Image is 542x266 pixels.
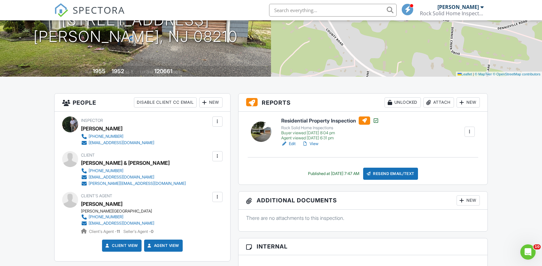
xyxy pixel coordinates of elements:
a: [PHONE_NUMBER] [81,168,186,174]
a: SPECTORA [54,9,125,22]
span: Client [81,153,95,157]
div: Rock Solid Home Inspections [281,125,379,130]
div: [EMAIL_ADDRESS][DOMAIN_NAME] [89,221,154,226]
div: [PERSON_NAME][EMAIL_ADDRESS][DOMAIN_NAME] [89,181,186,186]
div: [EMAIL_ADDRESS][DOMAIN_NAME] [89,140,154,145]
input: Search everything... [269,4,397,17]
h1: [STREET_ADDRESS] [PERSON_NAME], NJ 08210 [33,12,238,45]
div: [PERSON_NAME][GEOGRAPHIC_DATA] [81,209,159,214]
a: Leaflet [458,72,472,76]
div: Buyer viewed [DATE] 8:04 pm [281,130,379,136]
a: [PERSON_NAME][EMAIL_ADDRESS][DOMAIN_NAME] [81,180,186,187]
div: New [457,97,480,108]
div: [PHONE_NUMBER] [89,134,123,139]
div: Attach [423,97,454,108]
a: © OpenStreetMap contributors [493,72,540,76]
span: Inspector [81,118,103,123]
div: Agent viewed [DATE] 6:31 pm [281,136,379,141]
div: 120661 [154,68,172,74]
span: Client's Agent [81,193,112,198]
div: Resend Email/Text [363,168,418,180]
div: [PHONE_NUMBER] [89,168,123,173]
span: Built [85,69,92,74]
div: Rock Solid Home Inspections, LLC [420,10,484,17]
a: Edit [281,141,296,147]
a: View [302,141,319,147]
span: SPECTORA [73,3,125,17]
span: sq. ft. [125,69,134,74]
strong: 11 [117,229,120,234]
a: [EMAIL_ADDRESS][DOMAIN_NAME] [81,220,154,227]
h3: Reports [238,94,487,112]
img: The Best Home Inspection Software - Spectora [54,3,68,17]
a: [PERSON_NAME] [81,199,122,209]
a: Client View [104,242,138,249]
div: [PERSON_NAME] [437,4,479,10]
span: 10 [533,244,541,249]
a: © MapTiler [475,72,492,76]
div: New [199,97,223,108]
div: 1952 [112,68,124,74]
a: Residential Property Inspection Rock Solid Home Inspections Buyer viewed [DATE] 8:04 pm Agent vie... [281,116,379,141]
a: Agent View [146,242,179,249]
p: There are no attachments to this inspection. [246,214,480,221]
div: Published at [DATE] 7:47 AM [308,171,359,176]
a: [EMAIL_ADDRESS][DOMAIN_NAME] [81,174,186,180]
span: Lot Size [140,69,153,74]
strong: 0 [151,229,153,234]
div: New [457,195,480,206]
iframe: Intercom live chat [520,244,536,260]
div: Disable Client CC Email [134,97,197,108]
a: [EMAIL_ADDRESS][DOMAIN_NAME] [81,140,154,146]
div: [EMAIL_ADDRESS][DOMAIN_NAME] [89,175,154,180]
span: sq.ft. [173,69,181,74]
span: Client's Agent - [89,229,121,234]
h3: Internal [238,238,487,255]
h6: Residential Property Inspection [281,116,379,125]
h3: Additional Documents [238,192,487,210]
div: [PERSON_NAME] & [PERSON_NAME] [81,158,170,168]
div: [PERSON_NAME] [81,124,122,133]
span: Seller's Agent - [123,229,153,234]
span: | [473,72,474,76]
div: 1955 [93,68,106,74]
a: [PHONE_NUMBER] [81,214,154,220]
a: [PHONE_NUMBER] [81,133,154,140]
div: [PHONE_NUMBER] [89,214,123,220]
h3: People [55,94,230,112]
div: Unlocked [385,97,421,108]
